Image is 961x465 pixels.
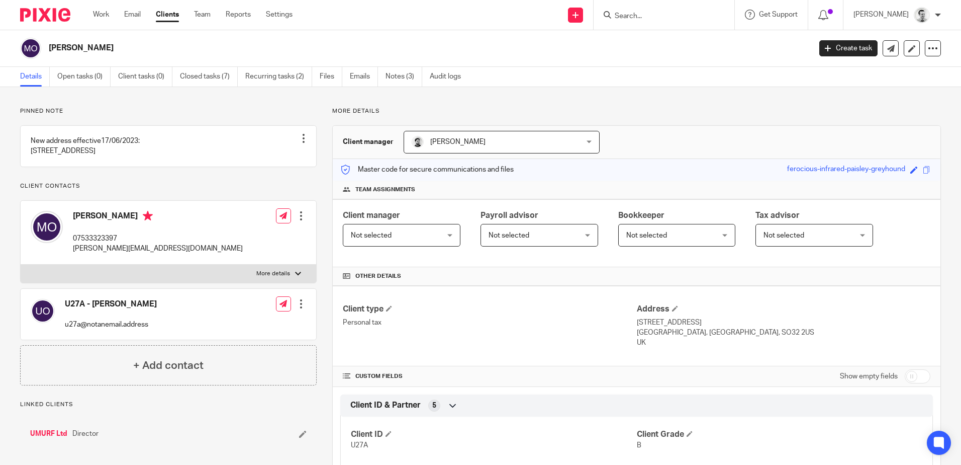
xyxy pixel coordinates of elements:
[350,67,378,87] a: Emails
[343,137,394,147] h3: Client manager
[637,318,930,328] p: [STREET_ADDRESS]
[20,182,317,190] p: Client contacts
[355,186,415,194] span: Team assignments
[143,211,153,221] i: Primary
[787,164,905,176] div: ferocious-infrared-paisley-greyhound
[57,67,111,87] a: Open tasks (0)
[637,328,930,338] p: [GEOGRAPHIC_DATA], [GEOGRAPHIC_DATA], SO32 2US
[20,401,317,409] p: Linked clients
[819,40,878,56] a: Create task
[489,232,529,239] span: Not selected
[65,299,157,309] h4: U27A - [PERSON_NAME]
[343,318,636,328] p: Personal tax
[124,10,141,20] a: Email
[93,10,109,20] a: Work
[320,67,342,87] a: Files
[350,400,421,411] span: Client ID & Partner
[412,136,424,148] img: Cam_2025.jpg
[386,67,422,87] a: Notes (3)
[73,234,243,244] p: 07533323397
[637,338,930,348] p: UK
[759,11,798,18] span: Get Support
[763,232,804,239] span: Not selected
[480,211,538,219] span: Payroll advisor
[351,429,636,440] h4: Client ID
[256,270,290,278] p: More details
[118,67,172,87] a: Client tasks (0)
[133,358,204,373] h4: + Add contact
[245,67,312,87] a: Recurring tasks (2)
[432,401,436,411] span: 5
[430,138,486,145] span: [PERSON_NAME]
[340,165,514,175] p: Master code for secure communications and files
[343,304,636,315] h4: Client type
[637,429,922,440] h4: Client Grade
[266,10,293,20] a: Settings
[156,10,179,20] a: Clients
[626,232,667,239] span: Not selected
[20,107,317,115] p: Pinned note
[351,442,368,449] span: U27A
[755,211,800,219] span: Tax advisor
[73,211,243,223] h4: [PERSON_NAME]
[343,372,636,380] h4: CUSTOM FIELDS
[31,299,55,323] img: svg%3E
[180,67,238,87] a: Closed tasks (7)
[853,10,909,20] p: [PERSON_NAME]
[20,38,41,59] img: svg%3E
[194,10,211,20] a: Team
[637,442,641,449] span: B
[637,304,930,315] h4: Address
[914,7,930,23] img: Andy_2025.jpg
[343,211,400,219] span: Client manager
[430,67,468,87] a: Audit logs
[20,67,50,87] a: Details
[355,272,401,280] span: Other details
[618,211,664,219] span: Bookkeeper
[73,244,243,254] p: [PERSON_NAME][EMAIL_ADDRESS][DOMAIN_NAME]
[30,429,67,439] a: UMURF Ltd
[351,232,392,239] span: Not selected
[49,43,653,53] h2: [PERSON_NAME]
[840,371,898,381] label: Show empty fields
[332,107,941,115] p: More details
[65,320,157,330] p: u27a@notanemail.address
[226,10,251,20] a: Reports
[614,12,704,21] input: Search
[72,429,99,439] span: Director
[20,8,70,22] img: Pixie
[31,211,63,243] img: svg%3E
